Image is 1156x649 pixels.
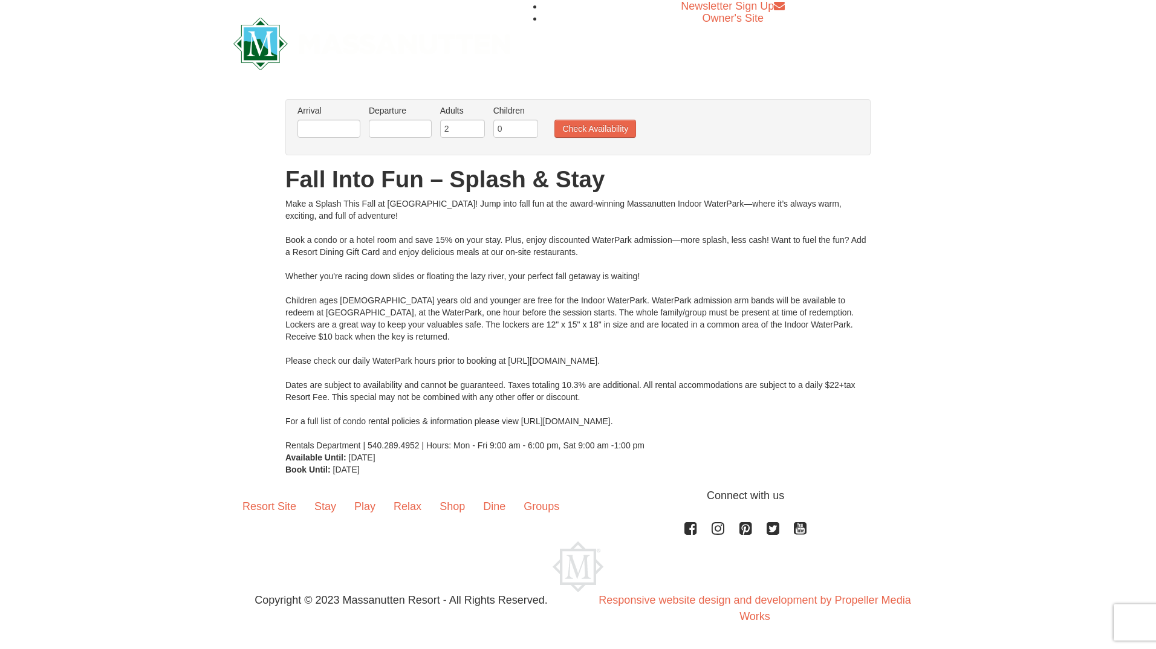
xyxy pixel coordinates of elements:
[493,105,538,117] label: Children
[474,488,515,525] a: Dine
[599,594,911,622] a: Responsive website design and development by Propeller Media Works
[233,18,510,70] img: Massanutten Resort Logo
[285,453,346,462] strong: Available Until:
[233,488,305,525] a: Resort Site
[224,592,578,609] p: Copyright © 2023 Massanutten Resort - All Rights Reserved.
[305,488,345,525] a: Stay
[333,465,360,474] span: [DATE]
[430,488,474,525] a: Shop
[385,488,430,525] a: Relax
[233,488,923,504] p: Connect with us
[440,105,485,117] label: Adults
[369,105,432,117] label: Departure
[233,28,510,56] a: Massanutten Resort
[285,465,331,474] strong: Book Until:
[349,453,375,462] span: [DATE]
[515,488,568,525] a: Groups
[703,12,764,24] a: Owner's Site
[285,167,871,192] h1: Fall Into Fun – Splash & Stay
[553,541,603,592] img: Massanutten Resort Logo
[345,488,385,525] a: Play
[554,120,636,138] button: Check Availability
[297,105,360,117] label: Arrival
[285,198,871,451] div: Make a Splash This Fall at [GEOGRAPHIC_DATA]! Jump into fall fun at the award-winning Massanutten...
